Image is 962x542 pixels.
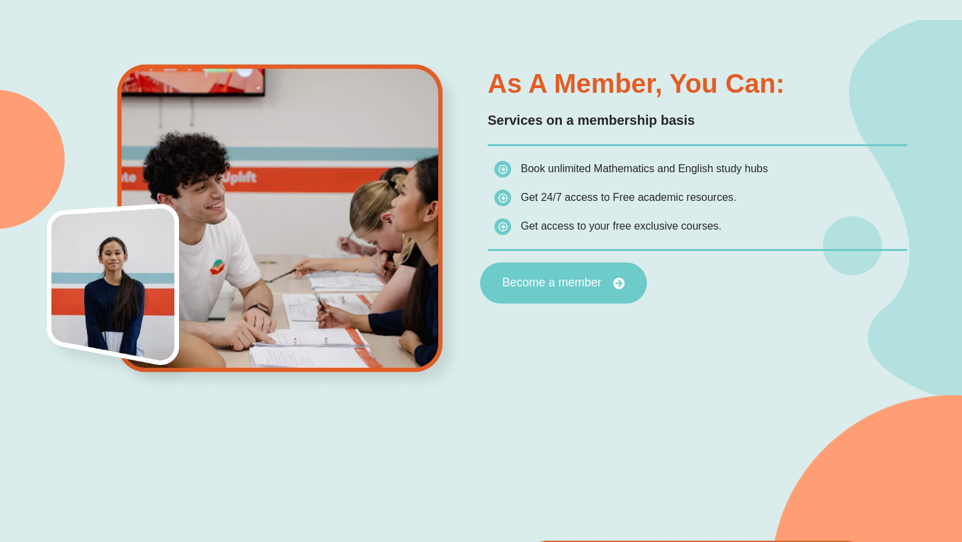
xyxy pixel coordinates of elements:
[494,218,511,235] img: icon-list.png
[733,391,962,542] iframe: Chat Widget
[520,192,736,203] span: Get 24/7 access to Free academic resources.
[520,163,768,174] span: Book unlimited Mathematics and English study hubs
[520,220,721,232] span: Get access to your free exclusive courses.
[494,161,511,178] img: icon-list.png
[502,277,602,289] span: Become a member
[494,190,511,206] img: icon-list.png
[488,70,907,97] h3: As a member, you can:
[488,110,907,131] p: Services on a membership basis
[480,262,647,304] a: Become a member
